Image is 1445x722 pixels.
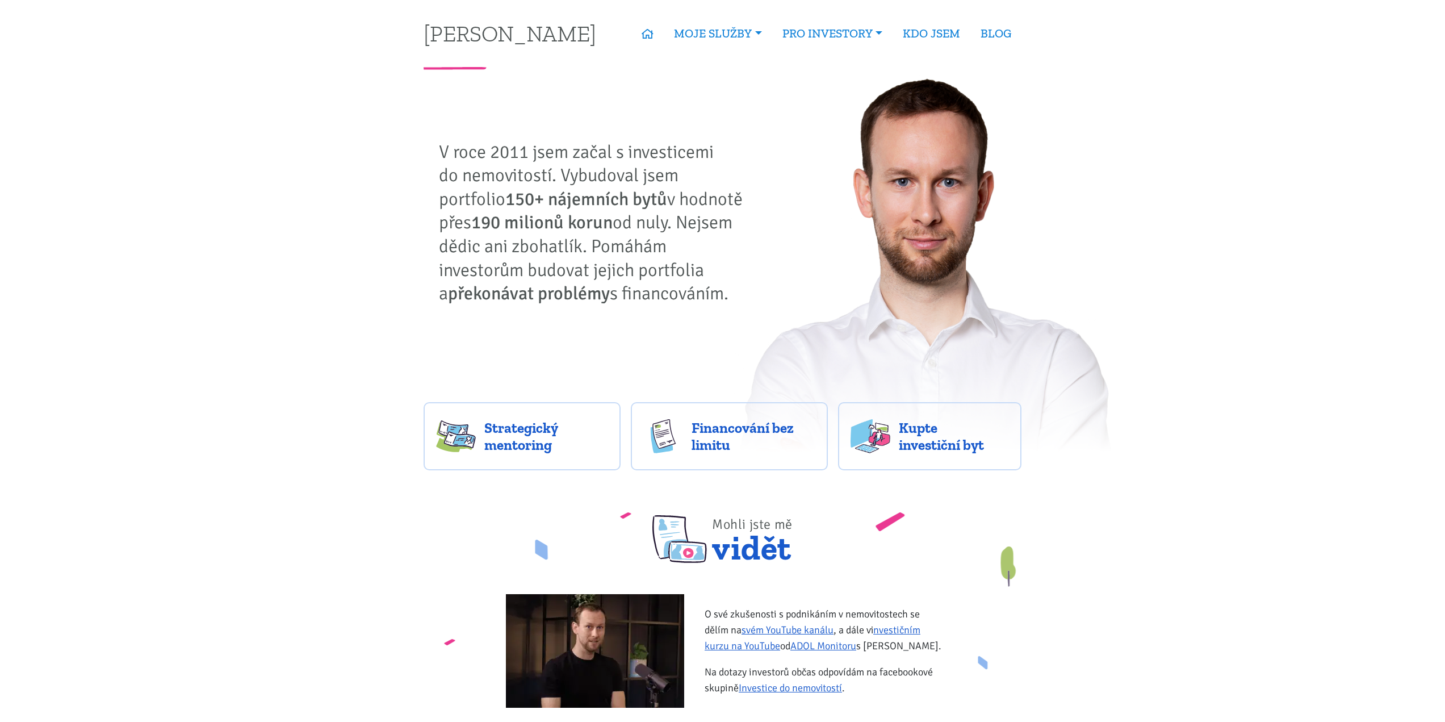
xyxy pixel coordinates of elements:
a: Financování bez limitu [631,402,828,470]
a: svém YouTube kanálu [742,624,834,636]
p: V roce 2011 jsem začal s investicemi do nemovitostí. Vybudoval jsem portfolio v hodnotě přes od n... [439,140,751,306]
a: ADOL Monitoru [790,640,856,652]
a: Investice do nemovitostí [739,682,842,694]
a: MOJE SLUŽBY [664,20,772,47]
a: KDO JSEM [893,20,970,47]
img: flats [851,419,890,453]
span: vidět [712,502,793,563]
p: O své zkušenosti s podnikáním v nemovitostech se dělím na , a dále v od s [PERSON_NAME]. [705,606,945,654]
img: strategy [436,419,476,453]
span: Mohli jste mě [712,516,793,533]
strong: 190 milionů korun [471,211,613,233]
p: Na dotazy investorů občas odpovídám na facebookové skupině . [705,664,945,696]
a: Kupte investiční byt [838,402,1021,470]
a: PRO INVESTORY [772,20,893,47]
span: Kupte investiční byt [899,419,1009,453]
a: BLOG [970,20,1021,47]
span: Financování bez limitu [692,419,815,453]
strong: překonávat problémy [448,282,610,304]
span: Strategický mentoring [484,419,608,453]
strong: 150+ nájemních bytů [505,188,667,210]
img: finance [643,419,683,453]
a: [PERSON_NAME] [424,22,596,44]
a: Strategický mentoring [424,402,621,470]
